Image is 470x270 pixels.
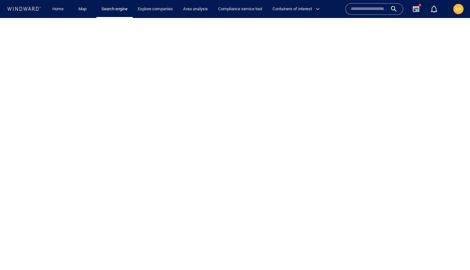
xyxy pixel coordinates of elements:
[456,6,461,12] span: MI
[135,4,175,15] a: Explore companies
[73,4,94,15] button: Map
[452,3,465,15] button: MI
[181,4,210,15] a: Area analysis
[216,4,265,15] a: Compliance service tool
[270,4,325,15] button: Containers of interest
[272,5,320,13] span: Containers of interest
[443,241,465,265] iframe: Chat
[430,5,438,13] div: Notification center
[76,4,91,15] a: Map
[48,4,68,15] button: Home
[50,4,66,15] a: Home
[99,4,130,15] a: Search engine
